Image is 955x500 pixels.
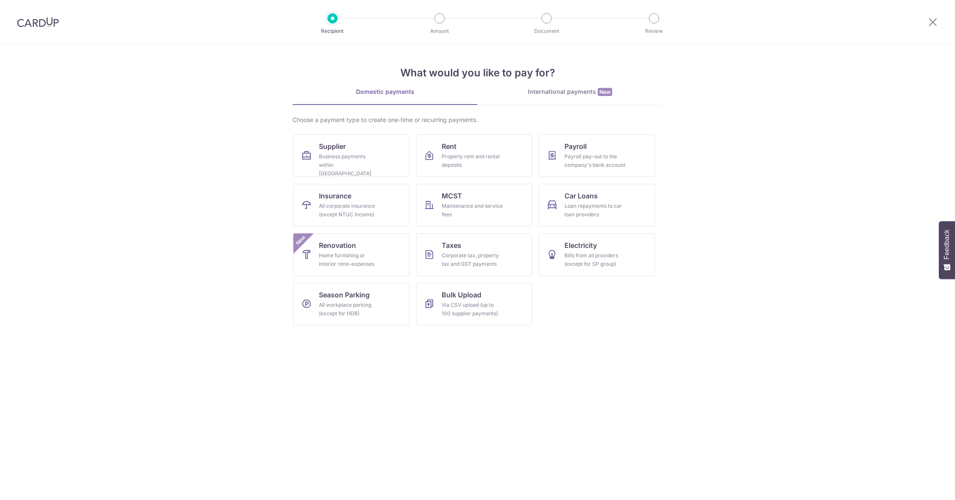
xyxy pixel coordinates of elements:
[442,240,461,250] span: Taxes
[319,141,346,151] span: Supplier
[294,233,308,247] span: New
[622,27,686,35] p: Review
[293,283,409,326] a: Season ParkingAll workplace parking (except for HDB)
[564,152,626,169] div: Payroll pay-out to the company's bank account
[292,116,663,124] div: Choose a payment type to create one-time or recurring payments.
[319,290,370,300] span: Season Parking
[598,88,612,96] span: New
[442,152,503,169] div: Property rent and rental deposits
[539,184,655,227] a: Car LoansLoan repayments to car loan providers
[564,191,598,201] span: Car Loans
[515,27,578,35] p: Document
[319,251,380,268] div: Home furnishing or interior reno-expenses
[319,240,356,250] span: Renovation
[292,87,477,96] div: Domestic payments
[442,202,503,219] div: Maintenance and service fees
[416,134,532,177] a: RentProperty rent and rental deposits
[319,191,351,201] span: Insurance
[416,184,532,227] a: MCSTMaintenance and service fees
[943,230,951,259] span: Feedback
[301,27,364,35] p: Recipient
[416,283,532,326] a: Bulk UploadVia CSV upload (up to 100 supplier payments)
[539,233,655,276] a: ElectricityBills from all providers (except for SP group)
[442,141,457,151] span: Rent
[564,240,597,250] span: Electricity
[292,65,663,81] h4: What would you like to pay for?
[319,301,380,318] div: All workplace parking (except for HDB)
[319,202,380,219] div: All corporate insurance (except NTUC Income)
[293,184,409,227] a: InsuranceAll corporate insurance (except NTUC Income)
[416,233,532,276] a: TaxesCorporate tax, property tax and GST payments
[293,233,409,276] a: RenovationHome furnishing or interior reno-expensesNew
[477,87,663,96] div: International payments
[939,221,955,279] button: Feedback - Show survey
[442,290,481,300] span: Bulk Upload
[539,134,655,177] a: PayrollPayroll pay-out to the company's bank account
[564,141,587,151] span: Payroll
[564,251,626,268] div: Bills from all providers (except for SP group)
[408,27,471,35] p: Amount
[564,202,626,219] div: Loan repayments to car loan providers
[442,251,503,268] div: Corporate tax, property tax and GST payments
[442,301,503,318] div: Via CSV upload (up to 100 supplier payments)
[442,191,462,201] span: MCST
[319,152,380,178] div: Business payments within [GEOGRAPHIC_DATA]
[293,134,409,177] a: SupplierBusiness payments within [GEOGRAPHIC_DATA]
[17,17,59,27] img: CardUp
